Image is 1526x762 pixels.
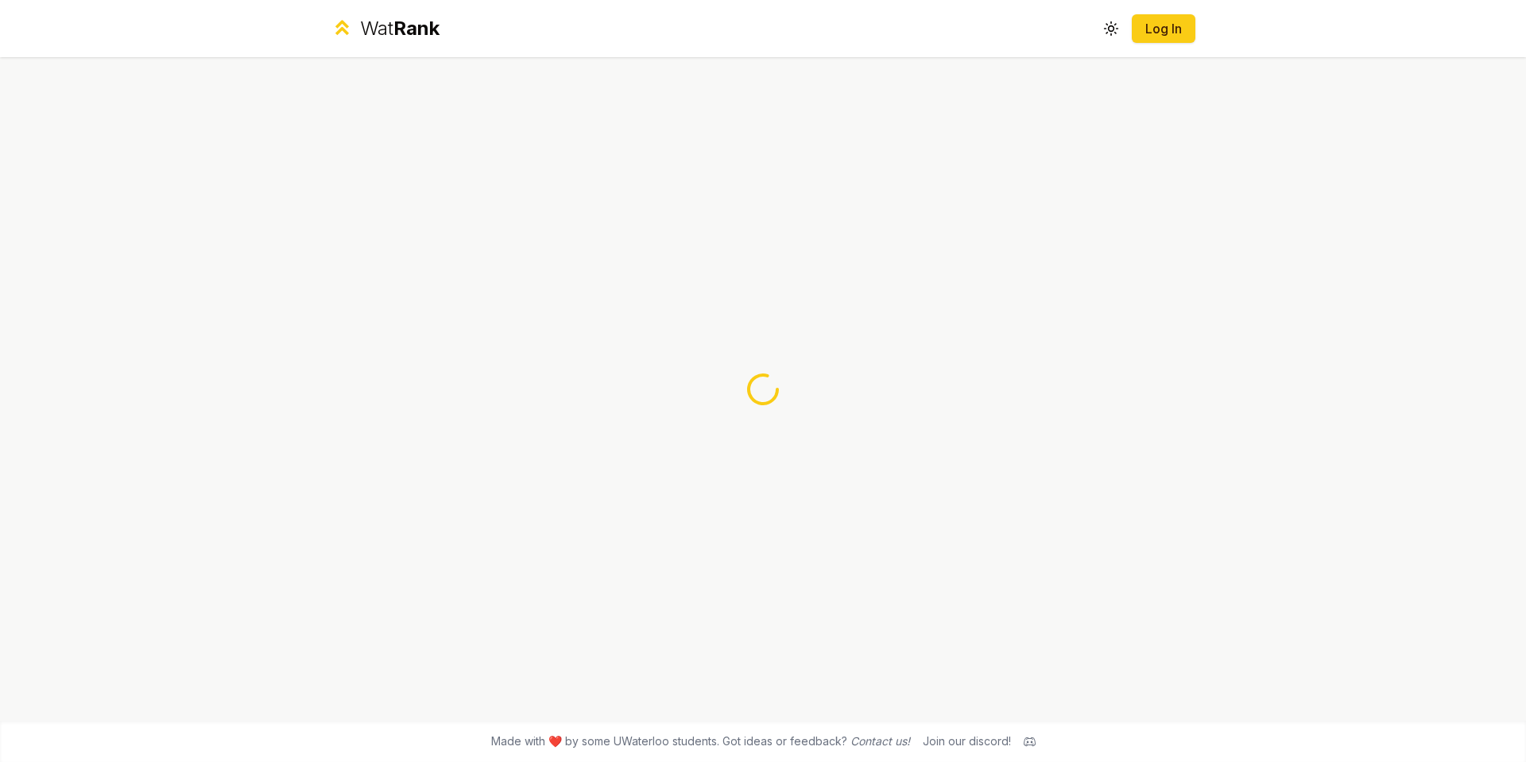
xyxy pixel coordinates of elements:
button: Log In [1132,14,1195,43]
span: Made with ❤️ by some UWaterloo students. Got ideas or feedback? [491,733,910,749]
div: Wat [360,16,440,41]
span: Rank [393,17,440,40]
a: Log In [1144,19,1183,38]
a: Contact us! [850,734,910,748]
div: Join our discord! [923,733,1011,749]
a: WatRank [331,16,440,41]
